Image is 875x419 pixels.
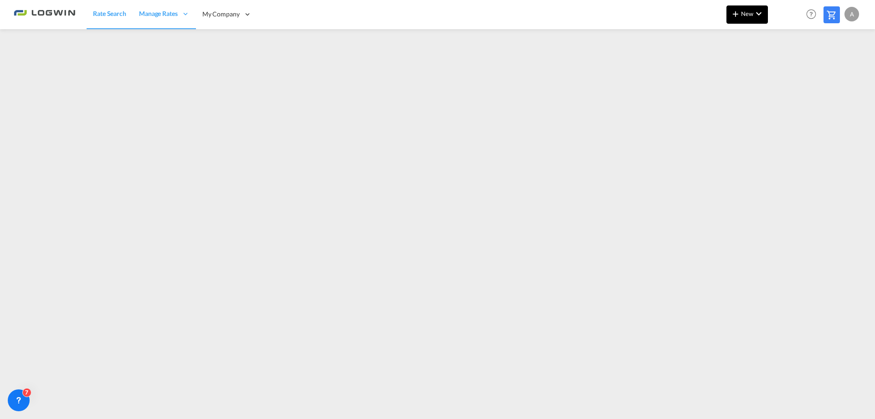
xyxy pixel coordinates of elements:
[139,9,178,18] span: Manage Rates
[93,10,126,17] span: Rate Search
[753,8,764,19] md-icon: icon-chevron-down
[202,10,240,19] span: My Company
[844,7,859,21] div: A
[730,10,764,17] span: New
[803,6,819,22] span: Help
[803,6,824,23] div: Help
[726,5,768,24] button: icon-plus 400-fgNewicon-chevron-down
[730,8,741,19] md-icon: icon-plus 400-fg
[14,4,75,25] img: 2761ae10d95411efa20a1f5e0282d2d7.png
